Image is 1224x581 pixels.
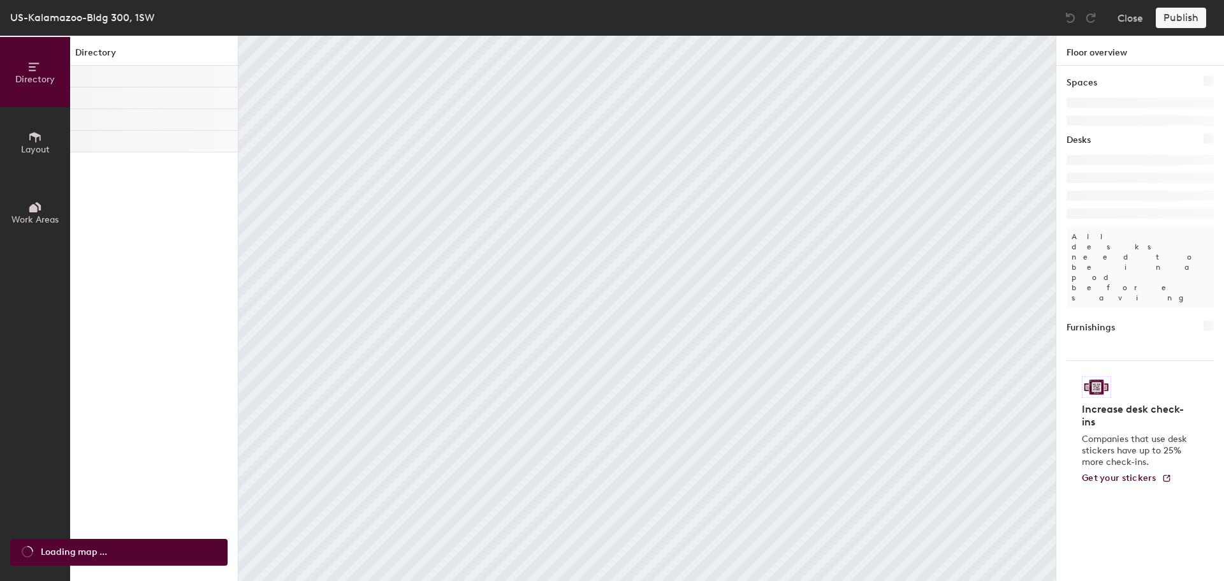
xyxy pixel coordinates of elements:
[1084,11,1097,24] img: Redo
[1082,473,1156,483] span: Get your stickers
[15,74,55,85] span: Directory
[1082,403,1191,429] h4: Increase desk check-ins
[238,36,1056,581] canvas: Map
[41,545,107,559] span: Loading map ...
[21,144,50,155] span: Layout
[1056,36,1224,66] h1: Floor overview
[1082,376,1111,398] img: Sticker logo
[1082,473,1172,484] a: Get your stickers
[1067,76,1097,90] h1: Spaces
[1067,133,1091,147] h1: Desks
[70,46,238,66] h1: Directory
[1118,8,1143,28] button: Close
[1067,321,1115,335] h1: Furnishings
[1064,11,1077,24] img: Undo
[10,10,154,26] div: US-Kalamazoo-Bldg 300, 1SW
[1082,434,1191,468] p: Companies that use desk stickers have up to 25% more check-ins.
[1067,226,1214,308] p: All desks need to be in a pod before saving
[11,214,59,225] span: Work Areas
